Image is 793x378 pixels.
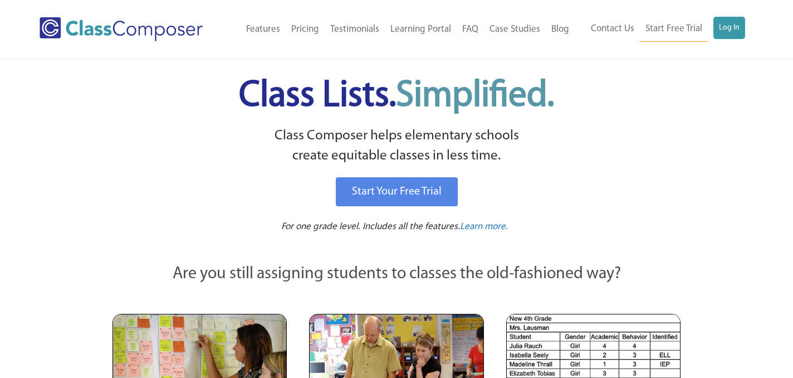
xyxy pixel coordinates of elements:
[112,262,681,287] p: Are you still assigning students to classes the old-fashioned way?
[585,17,640,41] a: Contact Us
[40,17,203,41] img: Class Composer
[385,17,457,42] a: Learning Portal
[640,17,708,42] a: Start Free Trial
[352,186,442,197] span: Start Your Free Trial
[460,220,508,234] a: Learn more.
[336,177,458,206] a: Start Your Free Trial
[396,78,554,114] span: Simplified.
[325,17,385,42] a: Testimonials
[546,17,575,42] a: Blog
[241,17,286,42] a: Features
[286,17,325,42] a: Pricing
[460,222,508,231] span: Learn more.
[484,17,546,42] a: Case Studies
[239,78,554,114] span: Class Lists.
[111,126,682,167] p: Class Composer helps elementary schools create equitable classes in less time.
[575,17,745,42] nav: Header Menu
[457,17,484,42] a: FAQ
[227,17,575,42] nav: Header Menu
[713,17,745,39] a: Log In
[281,222,460,231] span: For one grade level. Includes all the features.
